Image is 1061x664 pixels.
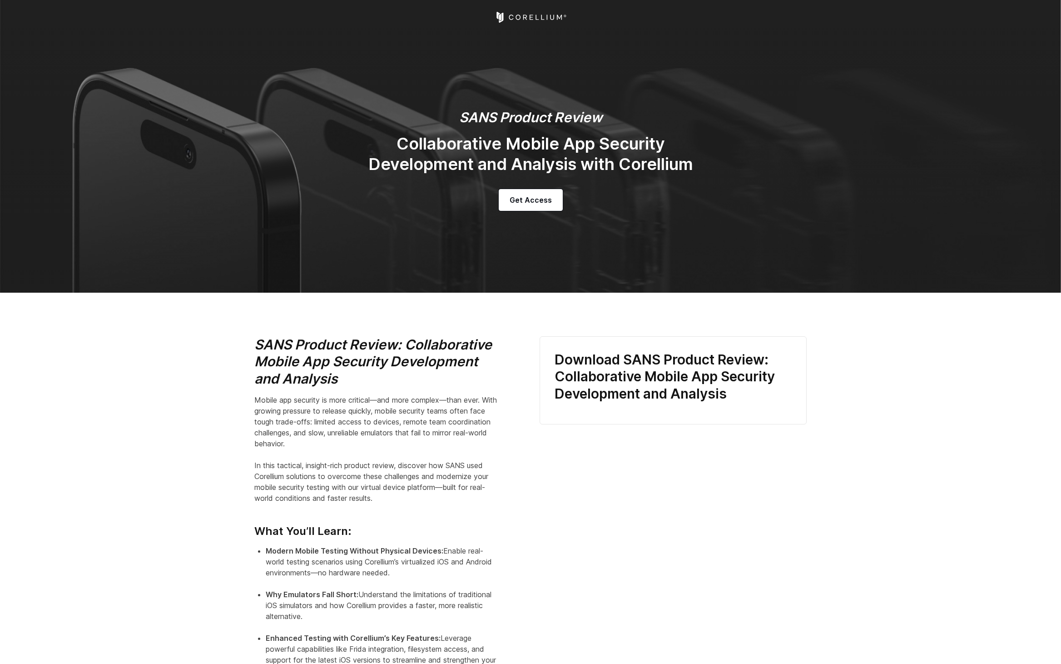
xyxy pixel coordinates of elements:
i: SANS Product Review: Collaborative Mobile App Security Development and Analysis [254,336,492,387]
h4: What You’ll Learn: [254,511,500,538]
a: Corellium Home [495,12,567,23]
em: SANS Product Review [459,109,602,125]
h3: Download SANS Product Review: Collaborative Mobile App Security Development and Analysis [555,351,792,403]
a: Get Access [499,189,563,211]
strong: Modern Mobile Testing Without Physical Devices: [266,546,443,555]
strong: Enhanced Testing with Corellium’s Key Features: [266,634,441,643]
h2: Collaborative Mobile App Security Development and Analysis with Corellium [349,134,712,175]
span: Get Access [510,195,552,205]
li: Understand the limitations of traditional iOS simulators and how Corellium provides a faster, mor... [266,589,500,633]
strong: Why Emulators Fall Short: [266,590,358,599]
p: Mobile app security is more critical—and more complex—than ever. With growing pressure to release... [254,394,500,504]
li: Enable real-world testing scenarios using Corellium’s virtualized iOS and Android environments—no... [266,545,500,589]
